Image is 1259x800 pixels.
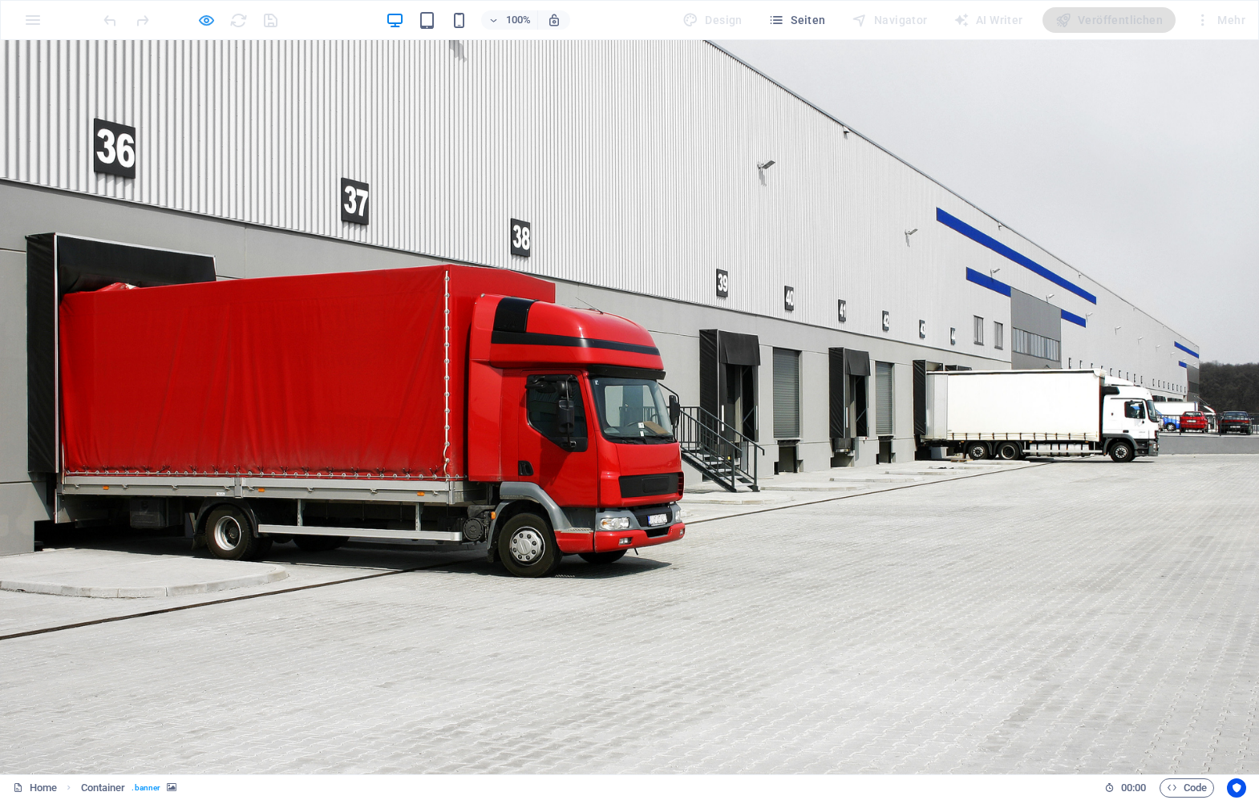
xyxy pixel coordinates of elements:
[768,12,826,28] span: Seiten
[1121,778,1146,798] span: 00 00
[1167,778,1207,798] span: Code
[1227,778,1246,798] button: Usercentrics
[676,7,749,33] div: Design (Strg+Alt+Y)
[132,778,160,798] span: . banner
[762,7,832,33] button: Seiten
[1104,778,1147,798] h6: Session-Zeit
[547,13,561,27] i: Bei Größenänderung Zoomstufe automatisch an das gewählte Gerät anpassen.
[81,778,177,798] nav: breadcrumb
[167,783,176,792] i: Element verfügt über einen Hintergrund
[505,10,531,30] h6: 100%
[481,10,538,30] button: 100%
[13,778,57,798] a: Klick, um Auswahl aufzuheben. Doppelklick öffnet Seitenverwaltung
[81,778,126,798] span: Klick zum Auswählen. Doppelklick zum Bearbeiten
[1132,782,1135,794] span: :
[1160,778,1214,798] button: Code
